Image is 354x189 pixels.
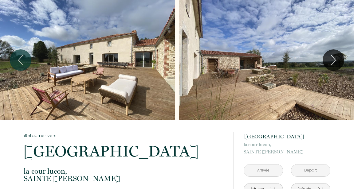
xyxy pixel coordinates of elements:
[291,164,330,176] input: Départ
[244,141,330,156] p: SAINTE [PERSON_NAME]
[10,49,31,71] button: Previous
[24,144,225,159] p: [GEOGRAPHIC_DATA]
[24,168,225,182] p: SAINTE [PERSON_NAME]
[244,132,330,141] p: [GEOGRAPHIC_DATA]
[323,49,344,71] button: Next
[24,168,225,175] span: la cour lucon,
[24,132,225,139] a: Retourner vers
[244,164,283,176] input: Arrivée
[244,141,330,148] span: la cour lucon,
